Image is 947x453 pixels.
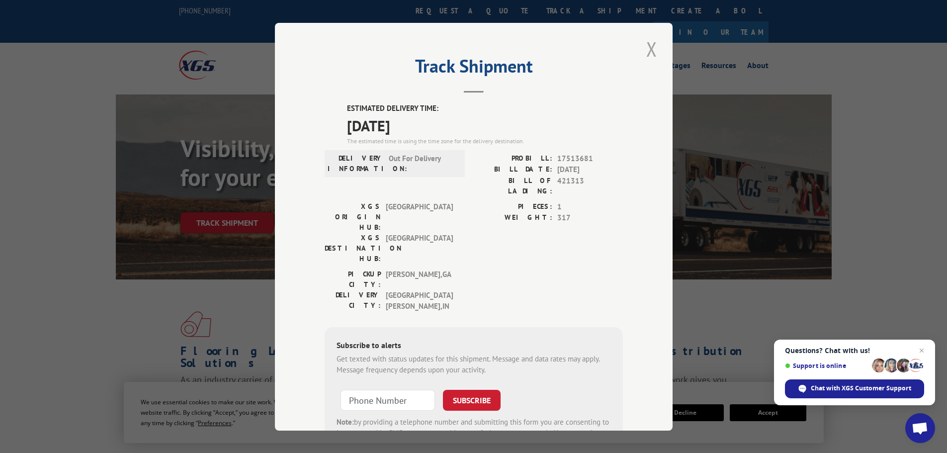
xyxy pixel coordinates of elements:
label: WEIGHT: [474,212,552,224]
div: Subscribe to alerts [337,339,611,353]
button: Close modal [643,35,660,63]
label: PIECES: [474,201,552,212]
span: [DATE] [347,114,623,136]
label: XGS ORIGIN HUB: [325,201,381,232]
label: DELIVERY CITY: [325,289,381,312]
div: The estimated time is using the time zone for the delivery destination. [347,136,623,145]
div: Get texted with status updates for this shipment. Message and data rates may apply. Message frequ... [337,353,611,375]
h2: Track Shipment [325,59,623,78]
span: Chat with XGS Customer Support [811,384,911,393]
label: PICKUP CITY: [325,269,381,289]
label: BILL DATE: [474,164,552,176]
span: [GEOGRAPHIC_DATA] [386,201,453,232]
span: Chat with XGS Customer Support [785,379,924,398]
input: Phone Number [341,389,435,410]
label: PROBILL: [474,153,552,164]
span: 421313 [557,175,623,196]
span: [PERSON_NAME] , GA [386,269,453,289]
label: DELIVERY INFORMATION: [328,153,384,174]
span: [GEOGRAPHIC_DATA] [386,232,453,264]
div: by providing a telephone number and submitting this form you are consenting to be contacted by SM... [337,416,611,450]
span: 317 [557,212,623,224]
span: Out For Delivery [389,153,456,174]
span: [GEOGRAPHIC_DATA][PERSON_NAME] , IN [386,289,453,312]
span: Support is online [785,362,868,369]
label: BILL OF LADING: [474,175,552,196]
label: XGS DESTINATION HUB: [325,232,381,264]
span: [DATE] [557,164,623,176]
strong: Note: [337,417,354,426]
button: SUBSCRIBE [443,389,501,410]
span: 17513681 [557,153,623,164]
span: 1 [557,201,623,212]
span: Questions? Chat with us! [785,347,924,355]
a: Open chat [905,413,935,443]
label: ESTIMATED DELIVERY TIME: [347,103,623,114]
